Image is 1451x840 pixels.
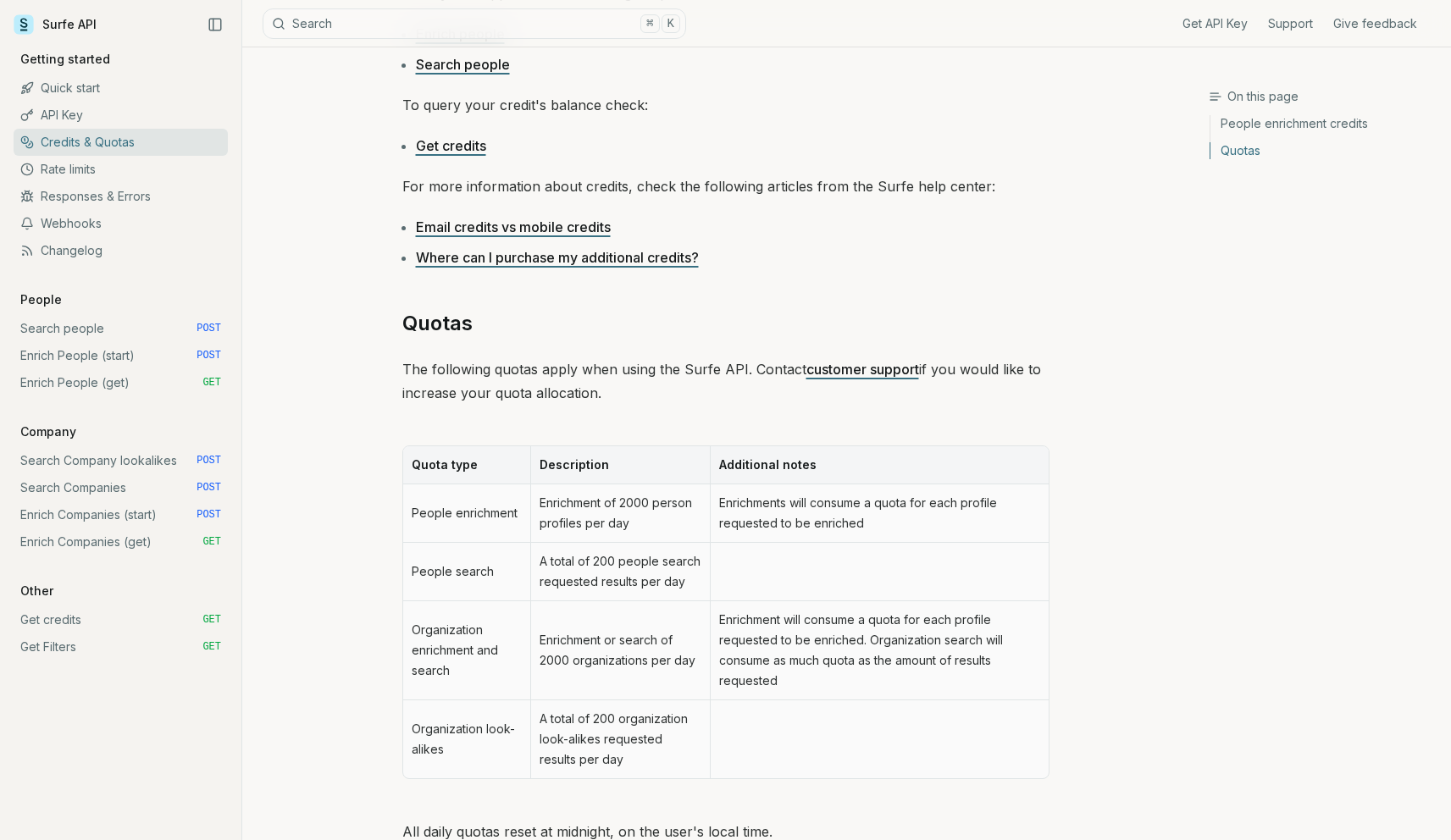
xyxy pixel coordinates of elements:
td: Organization enrichment and search [403,601,531,700]
span: GET [202,640,221,654]
th: Additional notes [710,446,1048,484]
p: People [14,291,69,308]
a: Quotas [1210,137,1437,159]
button: Search⌘K [263,8,686,39]
a: customer support [806,361,919,378]
p: The following quotas apply when using the Surfe API. Contact if you would like to increase your q... [402,357,1049,405]
a: API Key [14,102,228,129]
a: Email credits vs mobile credits [416,218,611,235]
a: Search Company lookalikes POST [14,447,228,474]
a: Get Filters GET [14,633,228,660]
a: Responses & Errors [14,183,228,210]
a: Webhooks [14,210,228,237]
td: A total of 200 people search requested results per day [530,543,710,601]
td: Enrichment of 2000 person profiles per day [530,484,710,543]
td: People search [403,543,531,601]
a: Where can I purchase my additional credits? [416,249,699,266]
p: To query your credit's balance check: [402,93,1049,117]
a: Search Companies POST [14,474,228,501]
span: POST [197,481,221,495]
span: GET [202,535,221,549]
a: Quick start [14,75,228,102]
a: Enrich People (get) GET [14,369,228,396]
td: Enrichments will consume a quota for each profile requested to be enriched [710,484,1048,543]
a: Get credits [416,137,486,154]
a: Give feedback [1333,15,1417,32]
a: Enrich People (start) POST [14,342,228,369]
td: Enrichment or search of 2000 organizations per day [530,601,710,700]
td: Organization look-alikes [403,700,531,778]
a: Search people POST [14,315,228,342]
p: Other [14,583,60,600]
a: Surfe API [14,12,97,37]
span: POST [197,508,221,522]
span: POST [197,349,221,362]
a: Enrich Companies (get) GET [14,528,228,555]
a: Rate limits [14,156,228,183]
a: Get API Key [1182,15,1248,32]
kbd: ⌘ [640,14,659,33]
span: GET [202,376,221,390]
span: GET [202,613,221,627]
span: POST [197,322,221,335]
td: A total of 200 organization look-alikes requested results per day [530,700,710,778]
a: Search people [416,56,510,73]
td: Enrichment will consume a quota for each profile requested to be enriched. Organization search wi... [710,601,1048,700]
p: For more information about credits, check the following articles from the Surfe help center: [402,174,1049,198]
h3: On this page [1209,88,1437,105]
a: Changelog [14,237,228,264]
button: Collapse Sidebar [202,12,228,37]
a: Enrich Companies (start) POST [14,501,228,528]
th: Quota type [403,446,531,484]
td: People enrichment [403,484,531,543]
a: Support [1268,15,1313,32]
a: Quotas [402,310,473,337]
th: Description [530,446,710,484]
p: Getting started [14,51,117,68]
kbd: K [662,14,680,33]
p: Company [14,423,83,440]
a: People enrichment credits [1210,115,1437,137]
a: Credits & Quotas [14,129,228,156]
a: Get credits GET [14,606,228,633]
span: POST [197,454,221,467]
